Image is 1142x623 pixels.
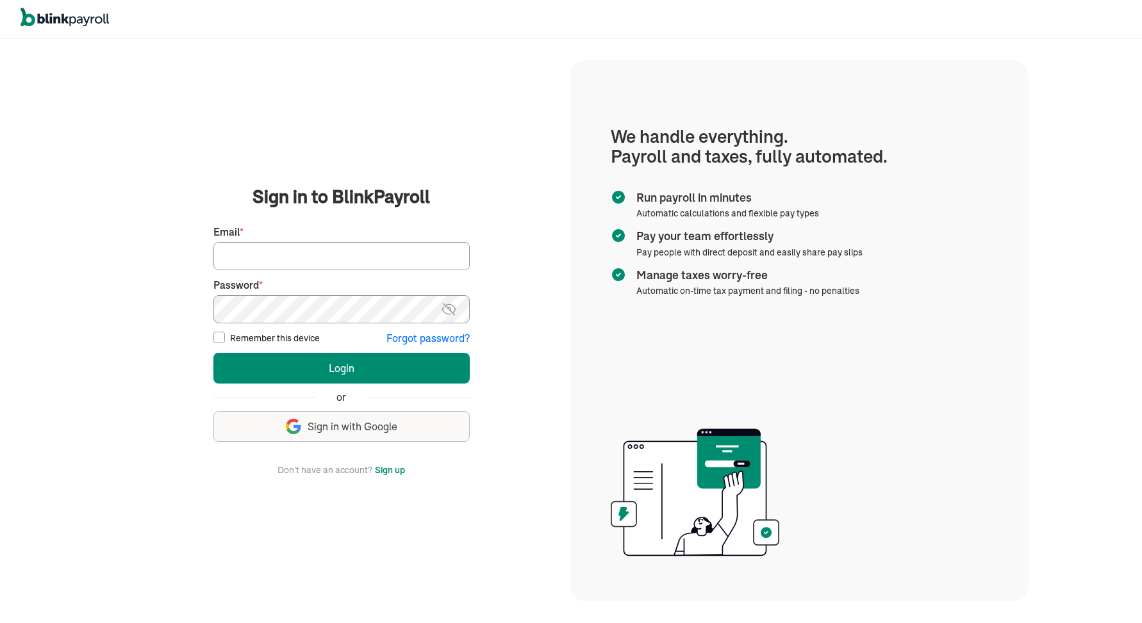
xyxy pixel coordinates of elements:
span: Sign in with Google [308,419,397,434]
img: logo [21,8,109,27]
label: Remember this device [230,332,320,344]
button: Sign in with Google [213,411,470,442]
button: Sign up [375,462,405,478]
span: Manage taxes worry-free [636,267,854,284]
span: Sign in to BlinkPayroll [252,184,430,209]
span: or [336,390,346,405]
img: checkmark [611,267,626,282]
span: Pay your team effortlessly [636,228,857,245]
h1: We handle everything. Payroll and taxes, fully automated. [611,127,988,166]
label: Email [213,225,470,239]
img: checkmark [611,190,626,205]
img: google [286,419,301,434]
label: Password [213,278,470,293]
button: Login [213,353,470,384]
span: Automatic calculations and flexible pay types [636,207,819,219]
span: Automatic on-time tax payment and filing - no penalties [636,285,859,296]
img: checkmark [611,228,626,243]
img: illustration [611,425,779,560]
button: Forgot password? [386,331,470,346]
span: Run payroll in minutes [636,190,814,206]
span: Don't have an account? [277,462,372,478]
span: Pay people with direct deposit and easily share pay slips [636,247,863,258]
img: eye [441,302,457,317]
input: Your email address [213,242,470,270]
